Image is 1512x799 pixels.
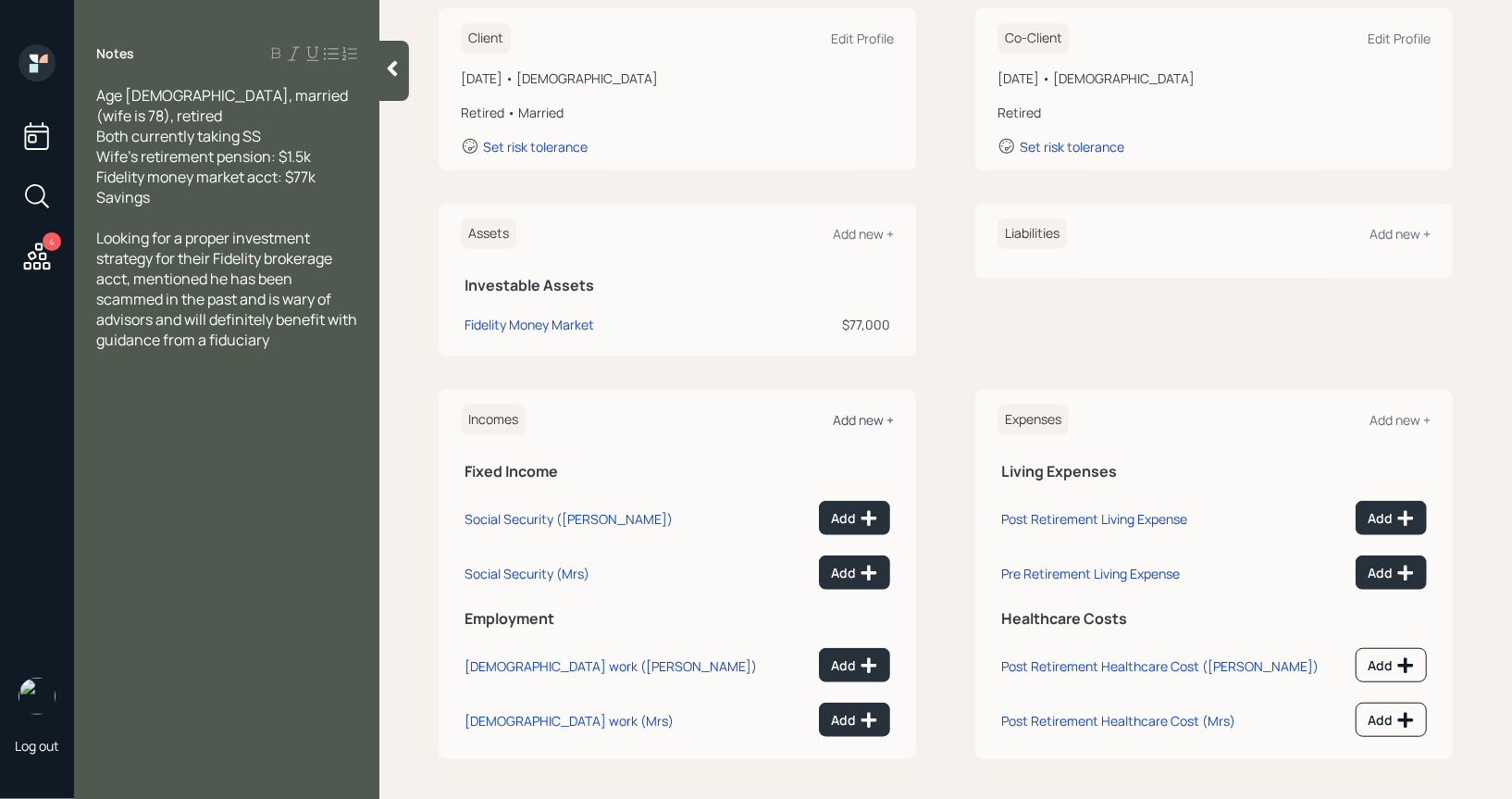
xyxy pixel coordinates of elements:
[1001,510,1187,528] div: Post Retirement Living Expense
[998,218,1067,249] h6: Liabilities
[998,69,1431,88] div: [DATE] • [DEMOGRAPHIC_DATA]
[96,85,351,207] span: Age [DEMOGRAPHIC_DATA], married (wife is 78), retired Both currently taking SS Wife's retirement ...
[1356,556,1427,590] button: Add
[819,703,890,737] button: Add
[819,501,890,535] button: Add
[1001,610,1427,628] h5: Healthcare Costs
[1369,411,1431,429] div: Add new +
[1020,138,1124,156] div: Set risk tolerance
[1001,565,1180,582] div: Pre Retirement Living Expense
[461,405,526,435] h6: Incomes
[465,463,890,481] h5: Fixed Income
[461,23,511,54] h6: Client
[461,218,516,249] h6: Assets
[461,103,894,122] div: Retired • Married
[1368,711,1415,730] div: Add
[465,510,673,528] div: Social Security ([PERSON_NAME])
[998,23,1070,54] h6: Co-Client
[998,405,1069,435] h6: Expenses
[1001,712,1235,730] div: Post Retirement Healthcare Cost (Mrs)
[96,44,134,63] label: Notes
[1356,648,1427,682] button: Add
[43,232,61,251] div: 4
[1356,703,1427,737] button: Add
[465,657,757,675] div: [DEMOGRAPHIC_DATA] work ([PERSON_NAME])
[1368,564,1415,582] div: Add
[819,556,890,590] button: Add
[831,711,878,730] div: Add
[465,610,890,628] h5: Employment
[465,277,890,294] h5: Investable Assets
[1001,463,1427,481] h5: Living Expenses
[1368,30,1431,47] div: Edit Profile
[465,565,589,582] div: Social Security (Mrs)
[831,656,878,675] div: Add
[96,228,360,350] span: Looking for a proper investment strategy for their Fidelity brokerage acct, mentioned he has been...
[461,69,894,88] div: [DATE] • [DEMOGRAPHIC_DATA]
[465,712,674,730] div: [DEMOGRAPHIC_DATA] work (Mrs)
[833,411,894,429] div: Add new +
[833,225,894,243] div: Add new +
[1368,656,1415,675] div: Add
[15,737,59,755] div: Log out
[998,103,1431,122] div: Retired
[1356,501,1427,535] button: Add
[773,315,890,334] div: $77,000
[831,564,878,582] div: Add
[483,138,588,156] div: Set risk tolerance
[465,315,594,334] div: Fidelity Money Market
[1368,509,1415,528] div: Add
[1001,657,1319,675] div: Post Retirement Healthcare Cost ([PERSON_NAME])
[831,509,878,528] div: Add
[831,30,894,47] div: Edit Profile
[19,678,56,715] img: treva-nostdahl-headshot.png
[1369,225,1431,243] div: Add new +
[819,648,890,682] button: Add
